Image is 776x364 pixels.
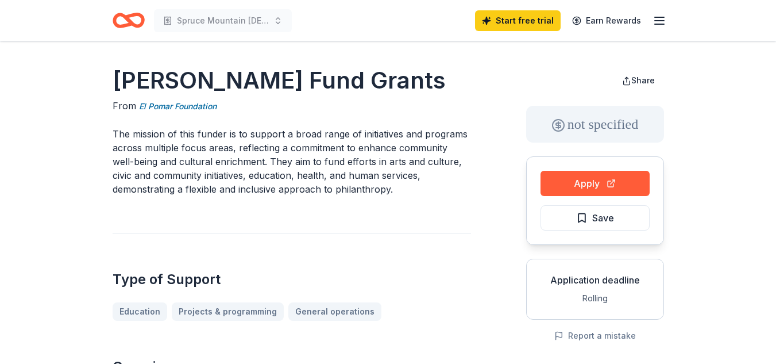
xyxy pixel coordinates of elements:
a: Education [113,302,167,321]
p: The mission of this funder is to support a broad range of initiatives and programs across multipl... [113,127,471,196]
a: Home [113,7,145,34]
button: Apply [541,171,650,196]
button: Share [613,69,664,92]
a: El Pomar Foundation [139,99,217,113]
h1: [PERSON_NAME] Fund Grants [113,64,471,97]
a: Earn Rewards [565,10,648,31]
a: Projects & programming [172,302,284,321]
div: Application deadline [536,273,654,287]
button: Spruce Mountain [DEMOGRAPHIC_DATA] Academy Sprinkler System [154,9,292,32]
a: Start free trial [475,10,561,31]
span: Spruce Mountain [DEMOGRAPHIC_DATA] Academy Sprinkler System [177,14,269,28]
button: Report a mistake [554,329,636,343]
div: not specified [526,106,664,143]
div: From [113,99,471,113]
a: General operations [288,302,381,321]
span: Share [631,75,655,85]
button: Save [541,205,650,231]
span: Save [592,210,614,225]
div: Rolling [536,292,654,305]
h2: Type of Support [113,270,471,289]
